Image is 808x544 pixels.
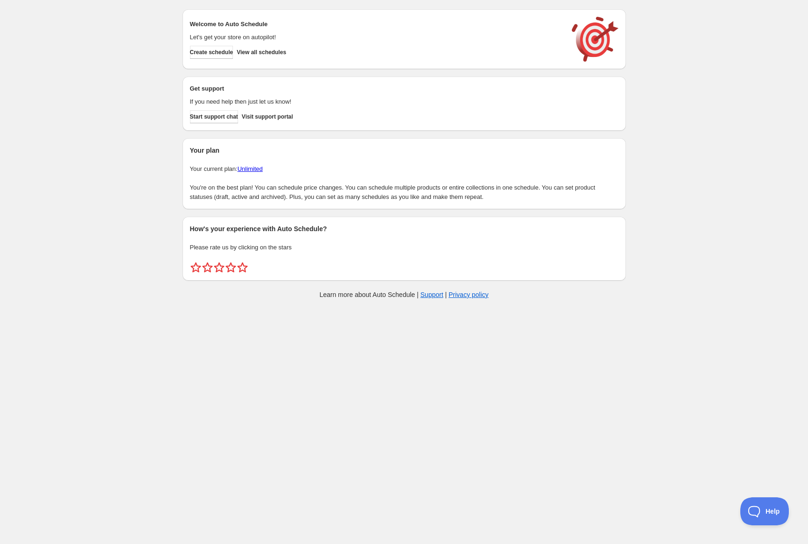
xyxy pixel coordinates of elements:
[190,224,618,233] h2: How's your experience with Auto Schedule?
[190,183,618,202] p: You're on the best plan! You can schedule price changes. You can schedule multiple products or en...
[190,243,618,252] p: Please rate us by clicking on the stars
[421,291,443,298] a: Support
[190,49,233,56] span: Create schedule
[190,20,562,29] h2: Welcome to Auto Schedule
[237,49,286,56] span: View all schedules
[449,291,489,298] a: Privacy policy
[190,146,618,155] h2: Your plan
[190,110,238,123] a: Start support chat
[190,33,562,42] p: Let's get your store on autopilot!
[190,113,238,120] span: Start support chat
[238,165,263,172] a: Unlimited
[190,84,562,93] h2: Get support
[190,164,618,174] p: Your current plan:
[242,110,293,123] a: Visit support portal
[319,290,488,299] p: Learn more about Auto Schedule | |
[242,113,293,120] span: Visit support portal
[740,497,789,525] iframe: Toggle Customer Support
[190,46,233,59] button: Create schedule
[190,97,562,106] p: If you need help then just let us know!
[237,46,286,59] button: View all schedules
